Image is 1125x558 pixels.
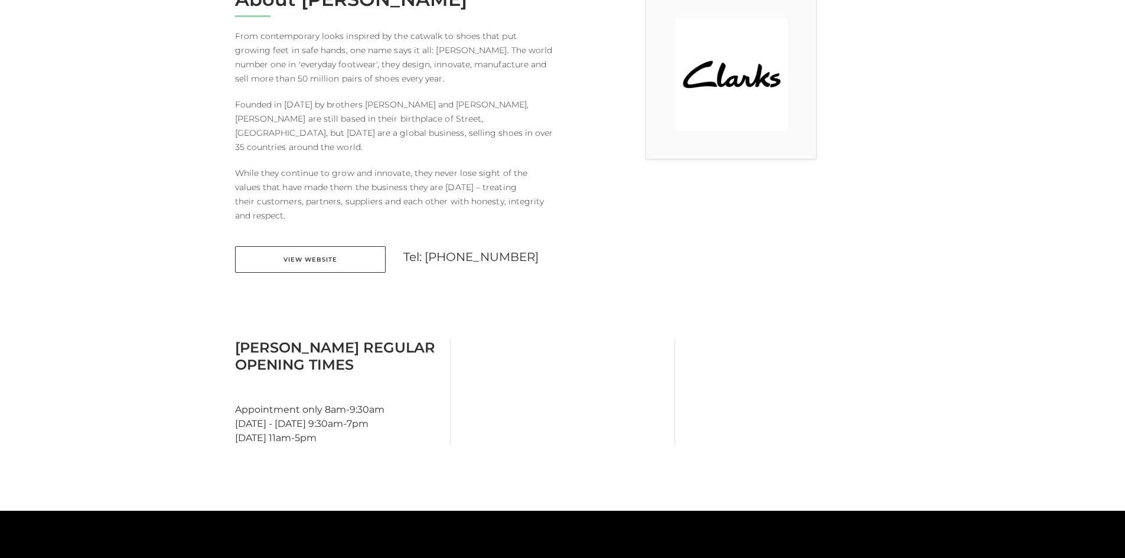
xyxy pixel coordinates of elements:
[235,246,386,273] a: View Website
[235,97,554,154] p: Founded in [DATE] by brothers [PERSON_NAME] and [PERSON_NAME], [PERSON_NAME] are still based in t...
[235,29,554,86] p: From contemporary looks inspired by the catwalk to shoes that put growing feet in safe hands, one...
[235,339,441,373] h3: [PERSON_NAME] Regular Opening Times
[403,250,539,264] a: Tel: [PHONE_NUMBER]
[235,166,554,223] p: While they continue to grow and innovate, they never lose sight of the values that have made them...
[226,339,451,445] div: Appointment only 8am-9:30am [DATE] - [DATE] 9:30am-7pm [DATE] 11am-5pm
